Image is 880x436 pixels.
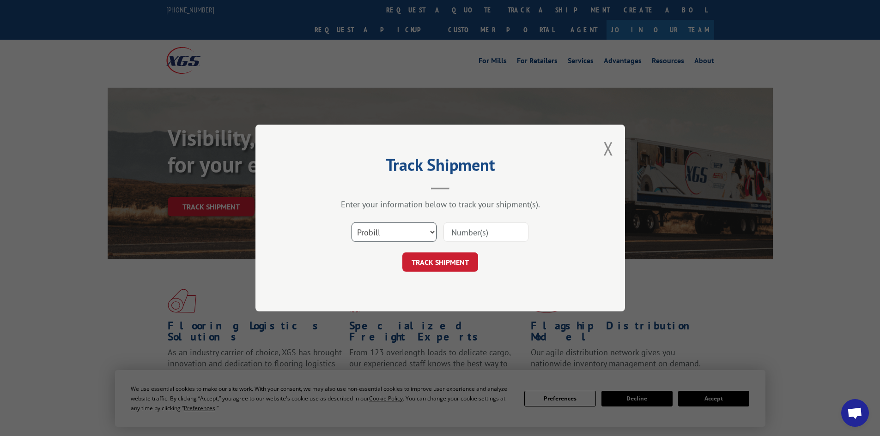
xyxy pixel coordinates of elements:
div: Enter your information below to track your shipment(s). [302,199,579,209]
input: Number(s) [443,222,528,242]
a: Open chat [841,399,869,427]
h2: Track Shipment [302,158,579,176]
button: TRACK SHIPMENT [402,252,478,272]
button: Close modal [603,136,613,161]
